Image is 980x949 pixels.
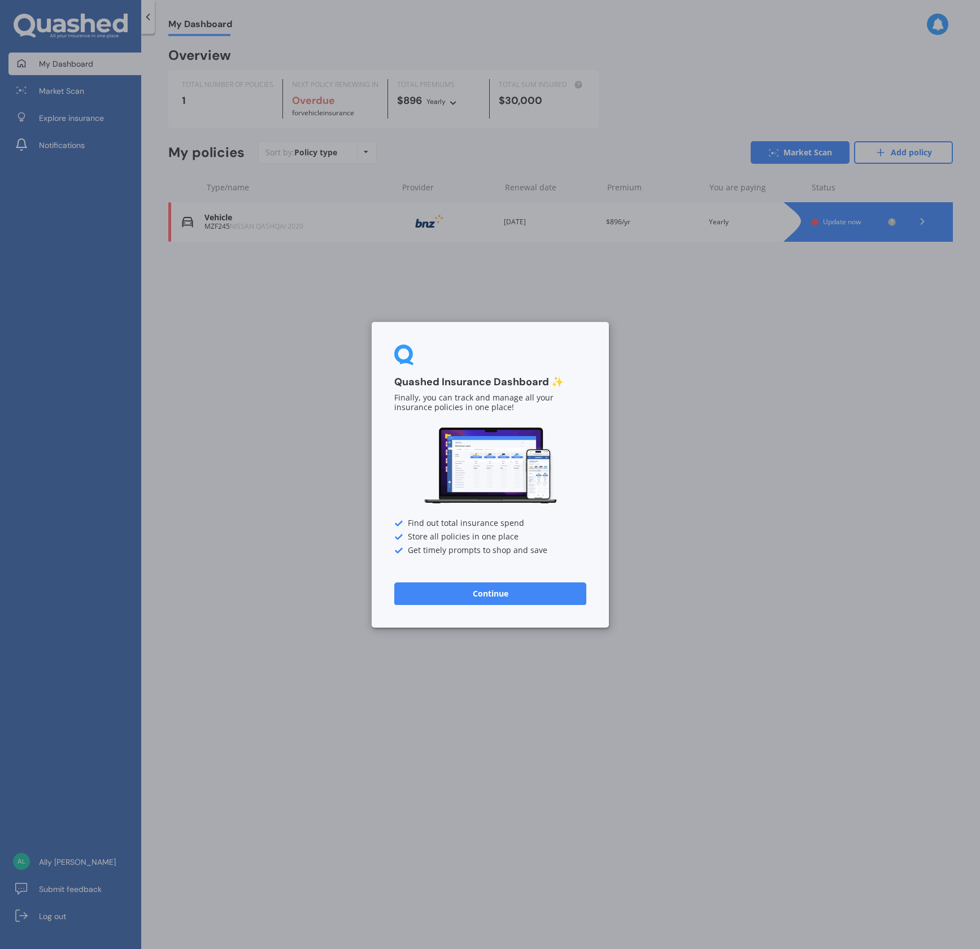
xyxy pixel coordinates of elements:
div: Store all policies in one place [394,532,586,541]
div: Find out total insurance spend [394,519,586,528]
button: Continue [394,582,586,604]
div: Get timely prompts to shop and save [394,546,586,555]
h3: Quashed Insurance Dashboard ✨ [394,376,586,389]
p: Finally, you can track and manage all your insurance policies in one place! [394,393,586,412]
img: Dashboard [423,426,558,506]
